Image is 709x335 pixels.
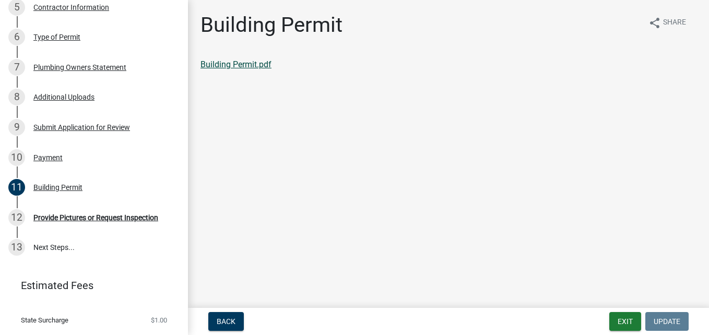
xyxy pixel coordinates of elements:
[21,317,68,324] span: State Surcharge
[200,13,342,38] h1: Building Permit
[8,119,25,136] div: 9
[663,17,686,29] span: Share
[8,275,171,296] a: Estimated Fees
[8,89,25,105] div: 8
[8,149,25,166] div: 10
[217,317,235,326] span: Back
[609,312,641,331] button: Exit
[33,184,82,191] div: Building Permit
[33,33,80,41] div: Type of Permit
[8,29,25,45] div: 6
[648,17,661,29] i: share
[200,59,271,69] a: Building Permit.pdf
[33,214,158,221] div: Provide Pictures or Request Inspection
[33,93,94,101] div: Additional Uploads
[33,124,130,131] div: Submit Application for Review
[33,64,126,71] div: Plumbing Owners Statement
[654,317,680,326] span: Update
[640,13,694,33] button: shareShare
[8,209,25,226] div: 12
[8,59,25,76] div: 7
[33,4,109,11] div: Contractor Information
[208,312,244,331] button: Back
[645,312,689,331] button: Update
[8,239,25,256] div: 13
[33,154,63,161] div: Payment
[151,317,167,324] span: $1.00
[8,179,25,196] div: 11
